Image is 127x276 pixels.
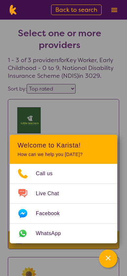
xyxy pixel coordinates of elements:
ul: Choose channel [10,164,117,243]
span: Live Chat [36,189,67,198]
span: Call us [36,169,61,179]
img: f55hkdaos5cvjyfbzwno.jpg [16,107,42,133]
a: Web link opens in a new tab. [10,224,117,243]
a: Back to search [51,5,102,15]
div: Channel Menu [10,135,117,243]
h2: Select one or more providers [8,27,111,51]
h2: Welcome to Karista! [18,141,109,149]
img: Karista logo [8,5,18,15]
span: WhatsApp [36,229,69,238]
p: How can we help you [DATE]? [18,152,109,157]
img: menu [111,8,117,12]
button: Channel Menu [99,250,117,268]
h4: 1 - 3 of 3 providers for Key Worker , Early Childhood - 0 to 9 , National Disability Insurance Sc... [8,12,119,80]
label: Sort by: [8,85,27,92]
span: Back to search [55,6,97,14]
span: Facebook [36,209,67,218]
